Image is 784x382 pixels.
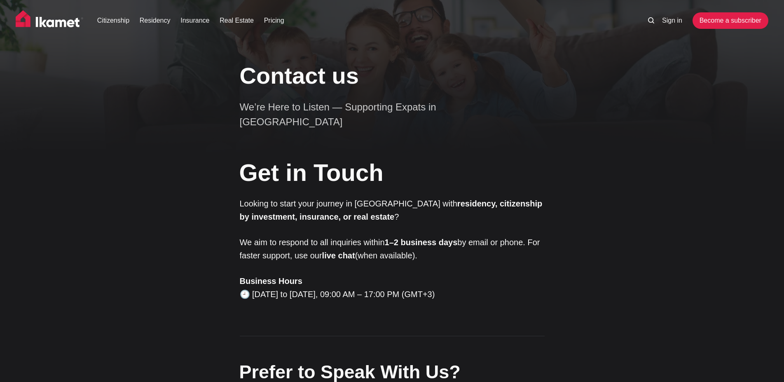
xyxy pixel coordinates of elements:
[220,16,254,26] a: Real Estate
[693,12,768,29] a: Become a subscriber
[662,16,682,26] a: Sign in
[140,16,171,26] a: Residency
[240,236,545,262] p: We aim to respond to all inquiries within by email or phone. For faster support, use our (when av...
[322,251,355,260] strong: live chat
[239,156,544,189] h1: Get in Touch
[16,10,83,31] img: Ikamet home
[97,16,129,26] a: Citizenship
[180,16,209,26] a: Insurance
[385,238,458,247] strong: 1–2 business days
[240,199,543,221] strong: residency, citizenship by investment, insurance, or real estate
[240,274,545,301] p: 🕘 [DATE] to [DATE], 09:00 AM – 17:00 PM (GMT+3)
[264,16,284,26] a: Pricing
[240,197,545,223] p: Looking to start your journey in [GEOGRAPHIC_DATA] with ?
[240,100,528,129] p: We’re Here to Listen — Supporting Expats in [GEOGRAPHIC_DATA]
[240,62,545,89] h1: Contact us
[240,277,302,286] strong: Business Hours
